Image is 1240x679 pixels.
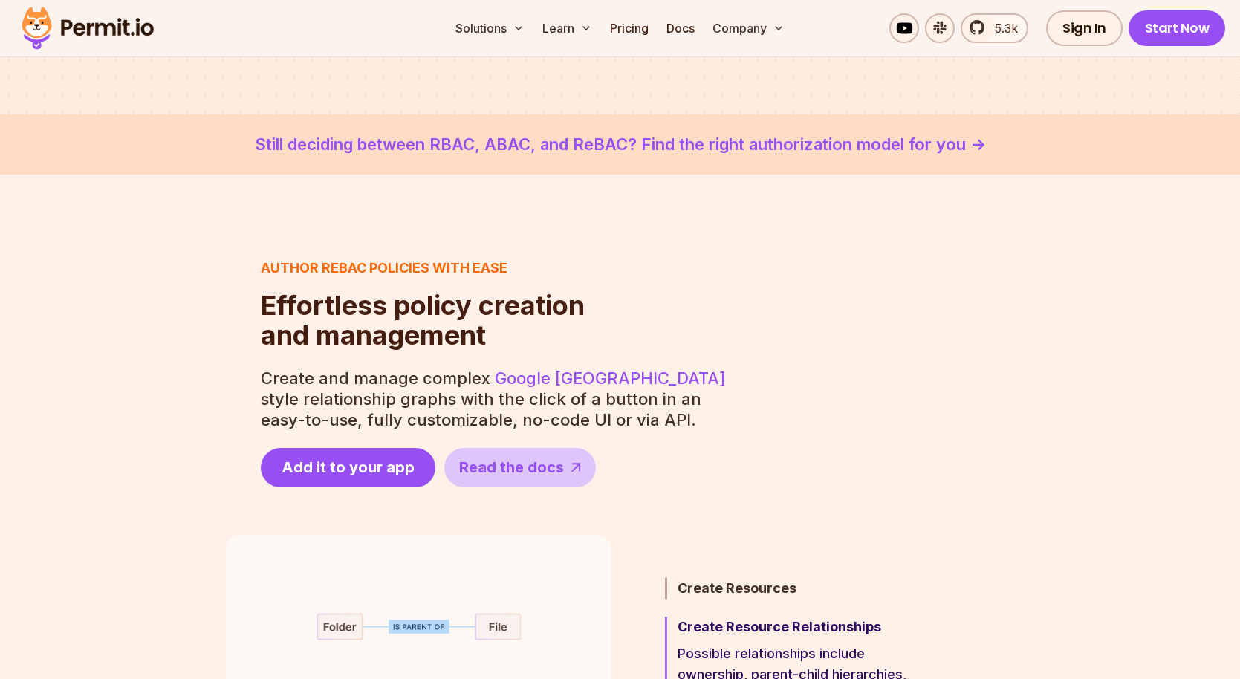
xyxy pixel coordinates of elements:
[261,368,729,430] p: Create and manage complex style relationship graphs with the click of a button in an easy-to-use,...
[536,13,598,43] button: Learn
[665,578,937,599] button: Create Resources
[444,448,596,487] a: Read the docs
[261,258,585,279] h3: Author ReBAC policies with ease
[986,19,1018,37] span: 5.3k
[261,290,585,320] span: Effortless policy creation
[282,457,415,478] span: Add it to your app
[678,578,937,599] h3: Create Resources
[495,368,726,388] a: Google [GEOGRAPHIC_DATA]
[678,617,937,637] h3: Create Resource Relationships
[449,13,530,43] button: Solutions
[36,132,1204,157] a: Still deciding between RBAC, ABAC, and ReBAC? Find the right authorization model for you ->
[961,13,1028,43] a: 5.3k
[707,13,791,43] button: Company
[604,13,655,43] a: Pricing
[1046,10,1123,46] a: Sign In
[459,457,564,478] span: Read the docs
[261,448,435,487] a: Add it to your app
[261,290,585,350] h2: and management
[1129,10,1226,46] a: Start Now
[15,3,160,53] img: Permit logo
[660,13,701,43] a: Docs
